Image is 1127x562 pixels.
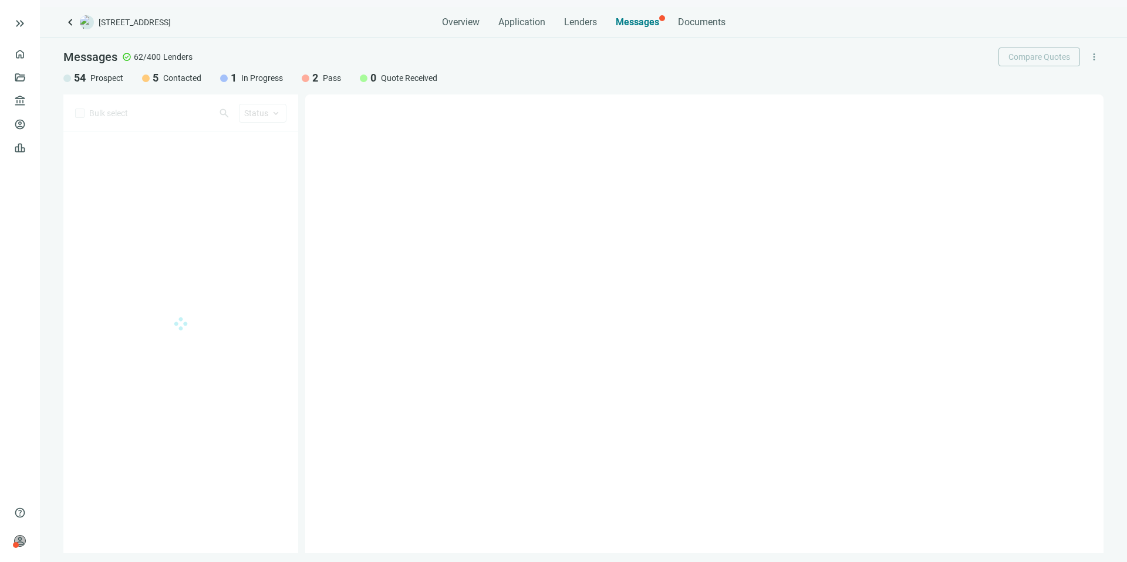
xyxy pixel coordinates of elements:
[80,15,94,29] img: deal-logo
[63,15,77,29] a: keyboard_arrow_left
[1089,52,1099,62] span: more_vert
[616,16,659,28] span: Messages
[163,51,193,63] span: Lenders
[323,72,341,84] span: Pass
[312,71,318,85] span: 2
[241,72,283,84] span: In Progress
[74,71,86,85] span: 54
[231,71,237,85] span: 1
[122,52,131,62] span: check_circle
[14,95,22,107] span: account_balance
[1085,48,1104,66] button: more_vert
[99,16,171,28] span: [STREET_ADDRESS]
[90,72,123,84] span: Prospect
[153,71,158,85] span: 5
[13,16,27,31] button: keyboard_double_arrow_right
[381,72,437,84] span: Quote Received
[14,507,26,519] span: help
[163,72,201,84] span: Contacted
[678,16,726,28] span: Documents
[134,51,161,63] span: 62/400
[370,71,376,85] span: 0
[498,16,545,28] span: Application
[14,535,26,547] span: person
[63,50,117,64] span: Messages
[998,48,1080,66] button: Compare Quotes
[442,16,480,28] span: Overview
[564,16,597,28] span: Lenders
